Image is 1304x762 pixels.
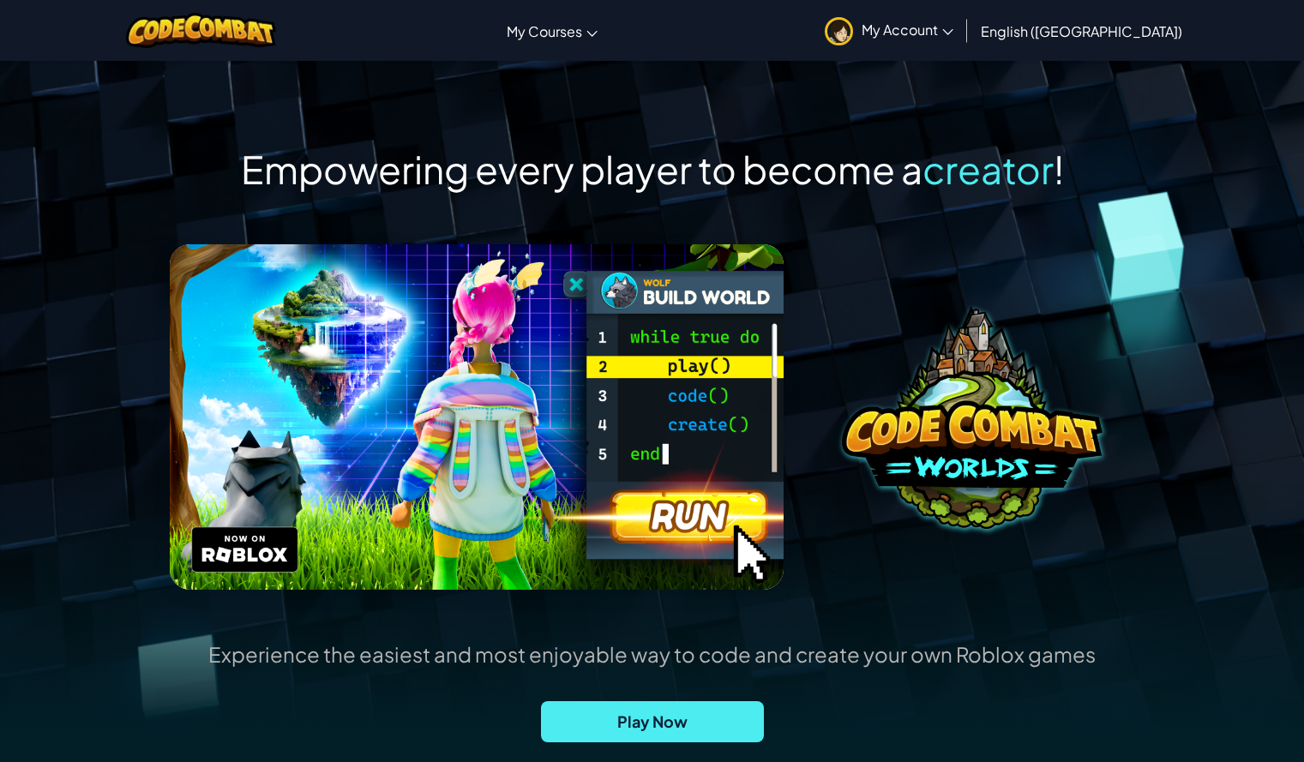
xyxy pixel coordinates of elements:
span: My Account [862,21,953,39]
span: My Courses [507,22,582,40]
img: avatar [825,17,853,45]
span: ! [1054,145,1064,193]
a: English ([GEOGRAPHIC_DATA]) [972,8,1191,54]
a: Play Now [541,701,764,742]
img: coco-worlds-no-desc.png [842,306,1102,529]
img: CodeCombat logo [126,13,276,48]
a: My Account [816,3,962,57]
span: English ([GEOGRAPHIC_DATA]) [981,22,1182,40]
p: Experience the easiest and most enjoyable way to code and create your own Roblox games [208,641,1096,667]
span: creator [922,145,1054,193]
a: My Courses [498,8,606,54]
span: Empowering every player to become a [241,145,922,193]
img: header.png [170,244,784,590]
